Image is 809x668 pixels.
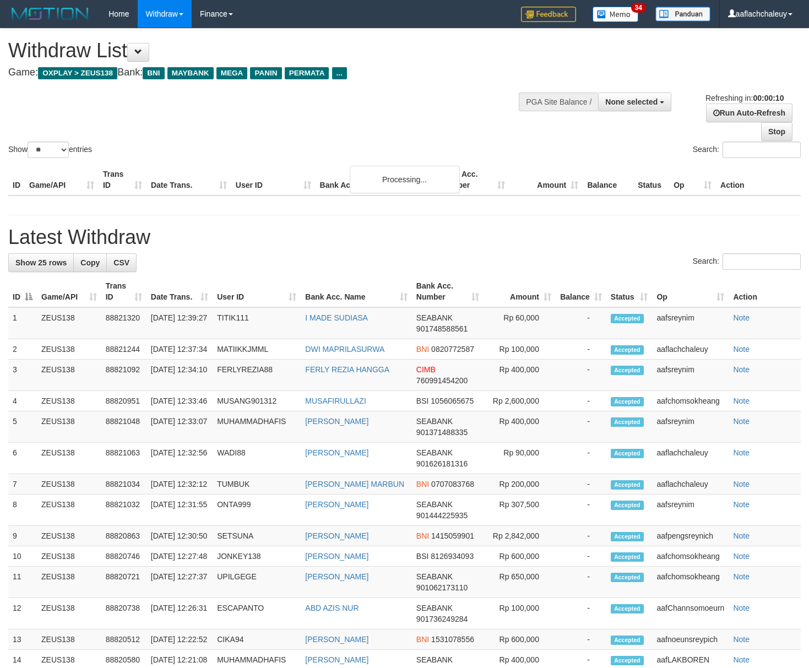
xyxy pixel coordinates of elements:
[146,411,213,443] td: [DATE] 12:33:07
[416,448,453,457] span: SEABANK
[556,546,606,567] td: -
[8,546,37,567] td: 10
[285,67,329,79] span: PERMATA
[652,391,729,411] td: aafchomsokheang
[416,417,453,426] span: SEABANK
[633,164,669,195] th: Status
[556,629,606,650] td: -
[693,253,801,270] label: Search:
[705,94,784,102] span: Refreshing in:
[37,474,101,495] td: ZEUS138
[519,93,598,111] div: PGA Site Balance /
[37,276,101,307] th: Game/API: activate to sort column ascending
[25,164,99,195] th: Game/API
[146,629,213,650] td: [DATE] 12:22:52
[652,546,729,567] td: aafchomsokheang
[556,339,606,360] td: -
[484,276,556,307] th: Amount: activate to sort column ascending
[652,526,729,546] td: aafpengsreynich
[416,552,429,561] span: BSI
[611,345,644,355] span: Accepted
[213,629,301,650] td: CIKA94
[213,339,301,360] td: MATIIKKJMML
[213,360,301,391] td: FERLYREZIA88
[146,391,213,411] td: [DATE] 12:33:46
[37,360,101,391] td: ZEUS138
[723,142,801,158] input: Search:
[213,526,301,546] td: SETSUNA
[37,391,101,411] td: ZEUS138
[146,567,213,598] td: [DATE] 12:27:37
[332,67,347,79] span: ...
[733,500,750,509] a: Note
[28,142,69,158] select: Showentries
[431,635,474,644] span: Copy 1531078556 to clipboard
[693,142,801,158] label: Search:
[80,258,100,267] span: Copy
[556,443,606,474] td: -
[305,397,366,405] a: MUSAFIRULLAZI
[652,567,729,598] td: aafchomsokheang
[652,474,729,495] td: aaflachchaleuy
[416,604,453,612] span: SEABANK
[305,480,404,488] a: [PERSON_NAME] MARBUN
[611,656,644,665] span: Accepted
[416,655,453,664] span: SEABANK
[729,276,801,307] th: Action
[99,164,146,195] th: Trans ID
[611,397,644,406] span: Accepted
[305,417,368,426] a: [PERSON_NAME]
[416,376,468,385] span: Copy 760991454200 to clipboard
[101,307,146,339] td: 88821320
[101,276,146,307] th: Trans ID: activate to sort column ascending
[605,97,658,106] span: None selected
[146,164,231,195] th: Date Trans.
[611,449,644,458] span: Accepted
[8,629,37,650] td: 13
[652,411,729,443] td: aafsreynim
[8,598,37,629] td: 12
[146,526,213,546] td: [DATE] 12:30:50
[305,635,368,644] a: [PERSON_NAME]
[669,164,716,195] th: Op
[101,629,146,650] td: 88820512
[556,526,606,546] td: -
[431,345,474,354] span: Copy 0820772587 to clipboard
[146,474,213,495] td: [DATE] 12:32:12
[213,411,301,443] td: MUHAMMADHAFIS
[484,443,556,474] td: Rp 90,000
[652,360,729,391] td: aafsreynim
[484,629,556,650] td: Rp 600,000
[8,411,37,443] td: 5
[652,443,729,474] td: aaflachchaleuy
[416,531,429,540] span: BNI
[733,417,750,426] a: Note
[101,391,146,411] td: 88820951
[436,164,509,195] th: Bank Acc. Number
[556,307,606,339] td: -
[416,480,429,488] span: BNI
[733,397,750,405] a: Note
[652,629,729,650] td: aafnoeunsreypich
[556,391,606,411] td: -
[106,253,137,272] a: CSV
[733,531,750,540] a: Note
[611,552,644,562] span: Accepted
[611,573,644,582] span: Accepted
[305,448,368,457] a: [PERSON_NAME]
[305,572,368,581] a: [PERSON_NAME]
[37,495,101,526] td: ZEUS138
[733,448,750,457] a: Note
[556,276,606,307] th: Balance: activate to sort column ascending
[484,598,556,629] td: Rp 100,000
[652,339,729,360] td: aaflachchaleuy
[484,360,556,391] td: Rp 400,000
[733,552,750,561] a: Note
[556,598,606,629] td: -
[146,276,213,307] th: Date Trans.: activate to sort column ascending
[305,552,368,561] a: [PERSON_NAME]
[213,598,301,629] td: ESCAPANTO
[733,313,750,322] a: Note
[8,307,37,339] td: 1
[250,67,281,79] span: PANIN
